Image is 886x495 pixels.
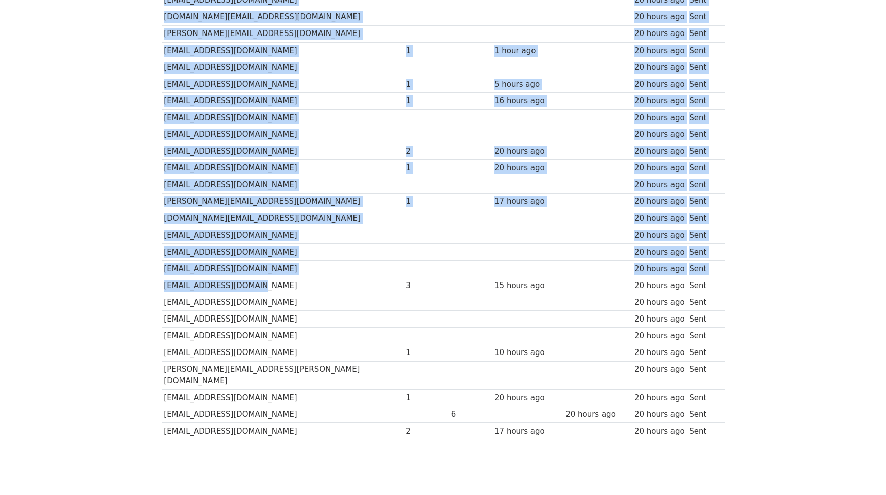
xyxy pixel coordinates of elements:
[162,76,404,92] td: [EMAIL_ADDRESS][DOMAIN_NAME]
[634,230,685,241] div: 20 hours ago
[162,328,404,344] td: [EMAIL_ADDRESS][DOMAIN_NAME]
[634,213,685,224] div: 20 hours ago
[494,146,560,157] div: 20 hours ago
[634,347,685,359] div: 20 hours ago
[634,45,685,57] div: 20 hours ago
[634,112,685,124] div: 20 hours ago
[162,160,404,176] td: [EMAIL_ADDRESS][DOMAIN_NAME]
[406,196,446,207] div: 1
[687,93,719,110] td: Sent
[406,162,446,174] div: 1
[162,227,404,243] td: [EMAIL_ADDRESS][DOMAIN_NAME]
[687,25,719,42] td: Sent
[162,59,404,76] td: [EMAIL_ADDRESS][DOMAIN_NAME]
[634,330,685,342] div: 20 hours ago
[634,409,685,420] div: 20 hours ago
[687,193,719,210] td: Sent
[406,426,446,437] div: 2
[162,260,404,277] td: [EMAIL_ADDRESS][DOMAIN_NAME]
[162,210,404,227] td: [DOMAIN_NAME][EMAIL_ADDRESS][DOMAIN_NAME]
[687,243,719,260] td: Sent
[494,45,560,57] div: 1 hour ago
[687,361,719,390] td: Sent
[634,426,685,437] div: 20 hours ago
[687,110,719,126] td: Sent
[162,176,404,193] td: [EMAIL_ADDRESS][DOMAIN_NAME]
[687,176,719,193] td: Sent
[406,347,446,359] div: 1
[634,129,685,140] div: 20 hours ago
[687,143,719,160] td: Sent
[687,160,719,176] td: Sent
[634,62,685,74] div: 20 hours ago
[634,263,685,275] div: 20 hours ago
[406,146,446,157] div: 2
[634,162,685,174] div: 20 hours ago
[494,95,560,107] div: 16 hours ago
[687,126,719,143] td: Sent
[162,294,404,311] td: [EMAIL_ADDRESS][DOMAIN_NAME]
[634,11,685,23] div: 20 hours ago
[162,406,404,423] td: [EMAIL_ADDRESS][DOMAIN_NAME]
[687,406,719,423] td: Sent
[494,392,560,404] div: 20 hours ago
[494,162,560,174] div: 20 hours ago
[406,95,446,107] div: 1
[162,243,404,260] td: [EMAIL_ADDRESS][DOMAIN_NAME]
[687,42,719,59] td: Sent
[687,260,719,277] td: Sent
[634,146,685,157] div: 20 hours ago
[162,110,404,126] td: [EMAIL_ADDRESS][DOMAIN_NAME]
[162,277,404,294] td: [EMAIL_ADDRESS][DOMAIN_NAME]
[494,196,560,207] div: 17 hours ago
[162,143,404,160] td: [EMAIL_ADDRESS][DOMAIN_NAME]
[634,392,685,404] div: 20 hours ago
[835,446,886,495] iframe: Chat Widget
[451,409,490,420] div: 6
[494,280,560,292] div: 15 hours ago
[162,126,404,143] td: [EMAIL_ADDRESS][DOMAIN_NAME]
[634,95,685,107] div: 20 hours ago
[687,210,719,227] td: Sent
[634,28,685,40] div: 20 hours ago
[565,409,629,420] div: 20 hours ago
[687,59,719,76] td: Sent
[162,42,404,59] td: [EMAIL_ADDRESS][DOMAIN_NAME]
[162,93,404,110] td: [EMAIL_ADDRESS][DOMAIN_NAME]
[687,423,719,440] td: Sent
[835,446,886,495] div: 聊天小组件
[687,390,719,406] td: Sent
[687,328,719,344] td: Sent
[687,9,719,25] td: Sent
[162,390,404,406] td: [EMAIL_ADDRESS][DOMAIN_NAME]
[634,313,685,325] div: 20 hours ago
[634,280,685,292] div: 20 hours ago
[634,196,685,207] div: 20 hours ago
[634,79,685,90] div: 20 hours ago
[406,280,446,292] div: 3
[162,361,404,390] td: [PERSON_NAME][EMAIL_ADDRESS][PERSON_NAME][DOMAIN_NAME]
[162,311,404,328] td: [EMAIL_ADDRESS][DOMAIN_NAME]
[162,344,404,361] td: [EMAIL_ADDRESS][DOMAIN_NAME]
[406,45,446,57] div: 1
[687,76,719,92] td: Sent
[406,79,446,90] div: 1
[494,347,560,359] div: 10 hours ago
[687,277,719,294] td: Sent
[162,9,404,25] td: [DOMAIN_NAME][EMAIL_ADDRESS][DOMAIN_NAME]
[634,364,685,375] div: 20 hours ago
[687,294,719,311] td: Sent
[494,79,560,90] div: 5 hours ago
[687,311,719,328] td: Sent
[162,423,404,440] td: [EMAIL_ADDRESS][DOMAIN_NAME]
[634,179,685,191] div: 20 hours ago
[494,426,560,437] div: 17 hours ago
[687,227,719,243] td: Sent
[634,246,685,258] div: 20 hours ago
[687,344,719,361] td: Sent
[162,193,404,210] td: [PERSON_NAME][EMAIL_ADDRESS][DOMAIN_NAME]
[162,25,404,42] td: [PERSON_NAME][EMAIL_ADDRESS][DOMAIN_NAME]
[634,297,685,308] div: 20 hours ago
[406,392,446,404] div: 1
